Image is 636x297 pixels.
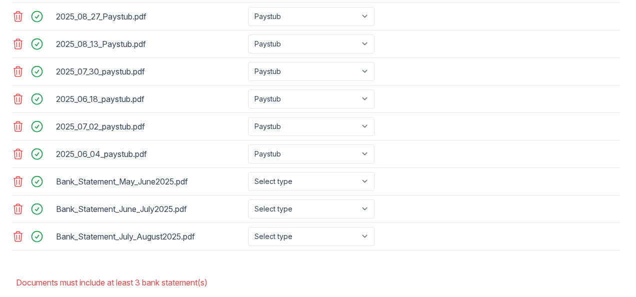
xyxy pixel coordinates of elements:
div: Bank_Statement_July_August2025.pdf [56,228,244,244]
div: 2025_07_02_paystub.pdf [56,118,244,134]
div: Bank_Statement_May_June2025.pdf [56,173,244,189]
div: 2025_08_13_Paystub.pdf [56,36,244,52]
div: 2025_08_27_Paystub.pdf [56,8,244,24]
div: Bank_Statement_June_July2025.pdf [56,201,244,217]
div: 2025_06_18_paystub.pdf [56,91,244,107]
div: 2025_06_04_paystub.pdf [56,146,244,162]
div: 2025_07_30_paystub.pdf [56,63,244,79]
li: Documents must include at least 3 bank statement(s) [16,272,620,292]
